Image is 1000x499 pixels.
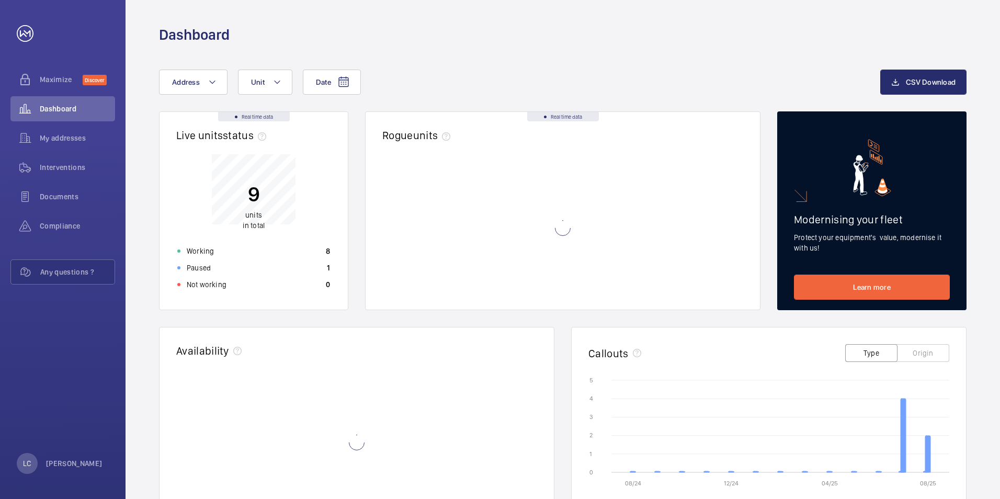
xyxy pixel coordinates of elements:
[40,74,83,85] span: Maximize
[897,344,949,362] button: Origin
[243,181,265,207] p: 9
[40,191,115,202] span: Documents
[413,129,455,142] span: units
[159,70,228,95] button: Address
[40,221,115,231] span: Compliance
[589,469,593,476] text: 0
[589,432,593,439] text: 2
[588,347,629,360] h2: Callouts
[159,25,230,44] h1: Dashboard
[589,413,593,421] text: 3
[40,133,115,143] span: My addresses
[172,78,200,86] span: Address
[176,129,270,142] h2: Live units
[822,480,838,487] text: 04/25
[589,395,593,402] text: 4
[625,480,641,487] text: 08/24
[238,70,292,95] button: Unit
[40,162,115,173] span: Interventions
[589,450,592,458] text: 1
[724,480,738,487] text: 12/24
[245,211,262,219] span: units
[326,246,330,256] p: 8
[527,112,599,121] div: Real time data
[23,458,31,469] p: LC
[243,210,265,231] p: in total
[794,213,950,226] h2: Modernising your fleet
[880,70,967,95] button: CSV Download
[176,344,229,357] h2: Availability
[589,377,593,384] text: 5
[920,480,936,487] text: 08/25
[83,75,107,85] span: Discover
[46,458,103,469] p: [PERSON_NAME]
[853,139,891,196] img: marketing-card.svg
[327,263,330,273] p: 1
[906,78,956,86] span: CSV Download
[40,104,115,114] span: Dashboard
[187,263,211,273] p: Paused
[187,246,214,256] p: Working
[794,275,950,300] a: Learn more
[316,78,331,86] span: Date
[794,232,950,253] p: Protect your equipment's value, modernise it with us!
[223,129,270,142] span: status
[845,344,897,362] button: Type
[303,70,361,95] button: Date
[40,267,115,277] span: Any questions ?
[326,279,330,290] p: 0
[251,78,265,86] span: Unit
[218,112,290,121] div: Real time data
[382,129,454,142] h2: Rogue
[187,279,226,290] p: Not working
